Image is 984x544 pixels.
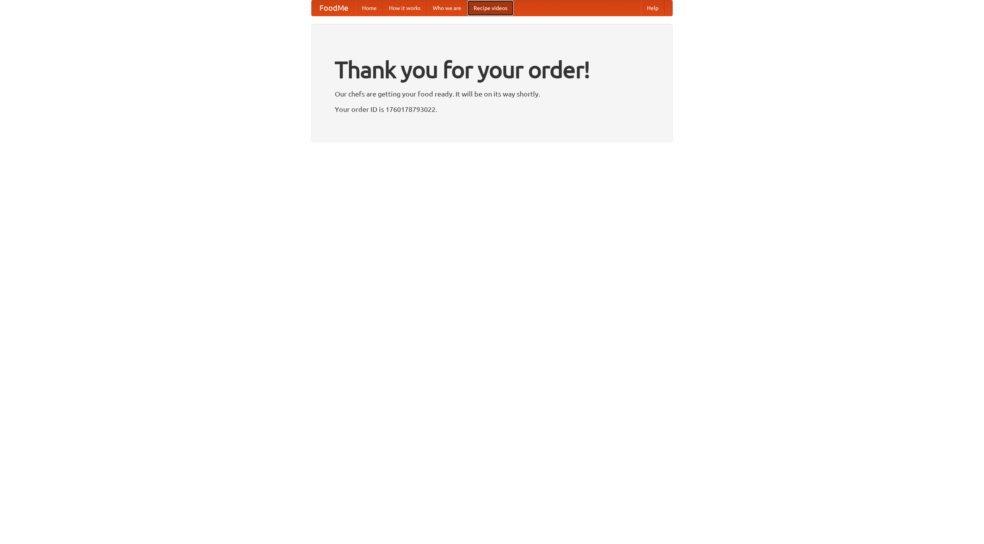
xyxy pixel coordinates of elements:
p: Your order ID is 1760178793022. [335,103,649,115]
a: Help [641,0,665,16]
a: Home [356,0,383,16]
a: How it works [383,0,427,16]
p: Our chefs are getting your food ready. It will be on its way shortly. [335,88,649,100]
h1: Thank you for your order! [335,51,649,88]
a: FoodMe [312,0,356,16]
a: Recipe videos [467,0,514,16]
a: Who we are [427,0,467,16]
